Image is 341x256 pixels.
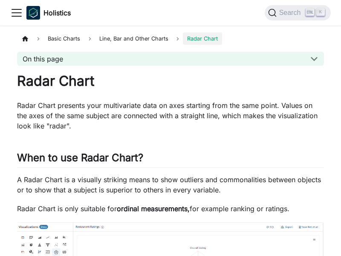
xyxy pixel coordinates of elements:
[17,100,324,131] p: Radar Chart presents your multivariate data on axes starting from the same point. Values on the a...
[265,5,331,20] button: Search (Ctrl+K)
[17,32,324,45] nav: Breadcrumbs
[183,32,222,45] span: Radar Chart
[117,204,190,213] strong: ordinal measurements,
[316,9,325,16] kbd: K
[26,6,40,20] img: Holistics
[17,151,324,168] h2: When to use Radar Chart?
[43,32,84,45] span: Basic Charts
[17,175,324,195] p: A Radar Chart is a visually striking means to show outliers and commonalities between objects or ...
[277,9,306,17] span: Search
[17,52,324,66] button: On this page
[95,32,173,45] span: Line, Bar and Other Charts
[17,32,33,45] a: Home page
[43,8,71,18] b: Holistics
[17,204,324,214] p: Radar Chart is only suitable for for example ranking or ratings.
[26,6,71,20] a: HolisticsHolistics
[17,73,324,90] h1: Radar Chart
[10,6,23,19] button: Toggle navigation bar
